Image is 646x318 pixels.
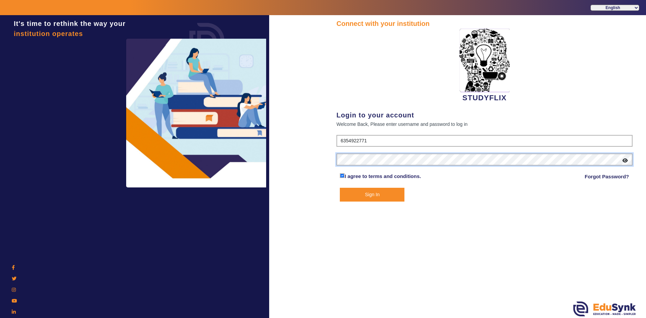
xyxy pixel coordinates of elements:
[336,135,633,147] input: User Name
[336,120,633,128] div: Welcome Back, Please enter username and password to log in
[573,302,636,316] img: edusynk.png
[126,39,267,187] img: login3.png
[182,15,232,66] img: login.png
[336,29,633,103] div: STUDYFLIX
[336,110,633,120] div: Login to your account
[336,19,633,29] div: Connect with your institution
[459,29,510,92] img: 2da83ddf-6089-4dce-a9e2-416746467bdd
[345,173,421,179] a: I agree to terms and conditions.
[14,30,83,37] span: institution operates
[14,20,125,27] span: It's time to rethink the way your
[585,173,629,181] a: Forgot Password?
[340,188,404,202] button: Sign In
